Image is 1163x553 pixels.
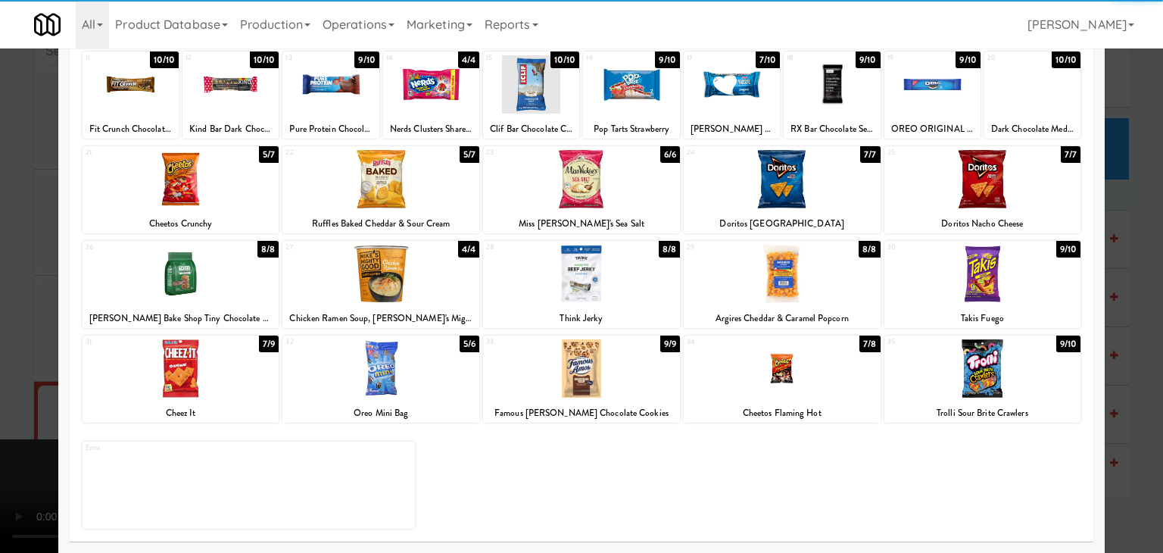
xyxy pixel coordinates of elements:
div: Oreo Mini Bag [285,404,477,423]
div: Argires Cheddar & Caramel Popcorn [684,309,881,328]
img: Micromart [34,11,61,38]
div: 347/8Cheetos Flaming Hot [684,336,881,423]
div: 10/10 [1052,52,1081,68]
div: 199/10OREO ORIGINAL COOKIES 2.4 OZ [884,52,981,139]
div: Pure Protein Chocolate Deluxe [285,120,376,139]
div: 16 [586,52,631,64]
div: 189/10RX Bar Chocolate Sea Salt [784,52,880,139]
div: Trolli Sour Brite Crawlers [887,404,1079,423]
div: 11 [86,52,131,64]
div: 169/10Pop Tarts Strawberry [583,52,679,139]
div: 139/10Pure Protein Chocolate Deluxe [282,52,379,139]
div: 10/10 [550,52,580,68]
div: 32 [285,336,381,348]
div: 27 [285,241,381,254]
div: 9/10 [856,52,880,68]
div: 1510/10Clif Bar Chocolate Chip [483,52,579,139]
div: [PERSON_NAME] Bake Shop Tiny Chocolate Chip Cookies [83,309,279,328]
div: Pure Protein Chocolate Deluxe [282,120,379,139]
div: Takis Fuego [884,309,1081,328]
div: 26 [86,241,181,254]
div: 288/8Think Jerky [483,241,680,328]
div: 8/8 [257,241,279,258]
div: 268/8[PERSON_NAME] Bake Shop Tiny Chocolate Chip Cookies [83,241,279,328]
div: Extra [83,442,415,529]
div: Think Jerky [485,309,678,328]
div: 309/10Takis Fuego [884,241,1081,328]
div: Nerds Clusters Share Size [385,120,477,139]
div: 10/10 [150,52,179,68]
div: Kind Bar Dark Chocolate Cherry Cashew [182,120,279,139]
div: 21 [86,146,181,159]
div: Ruffles Baked Cheddar & Sour Cream [285,214,477,233]
div: 339/9Famous [PERSON_NAME] Chocolate Cookies [483,336,680,423]
div: 12 [186,52,231,64]
div: Nerds Clusters Share Size [383,120,479,139]
div: 5/7 [460,146,479,163]
div: 257/7Doritos Nacho Cheese [884,146,1081,233]
div: Trolli Sour Brite Crawlers [884,404,1081,423]
div: 15 [486,52,532,64]
div: Cheez It [85,404,277,423]
div: 9/10 [956,52,980,68]
div: Dark Chocolate Medley [987,120,1078,139]
div: 359/10Trolli Sour Brite Crawlers [884,336,1081,423]
div: Think Jerky [483,309,680,328]
div: Chicken Ramen Soup, [PERSON_NAME]'s Mighty Good Craft Ramen [282,309,479,328]
div: 7/7 [860,146,880,163]
div: 9/9 [660,336,680,352]
div: 298/8Argires Cheddar & Caramel Popcorn [684,241,881,328]
div: Doritos [GEOGRAPHIC_DATA] [686,214,878,233]
div: Kind Bar Dark Chocolate Cherry Cashew [185,120,276,139]
div: [PERSON_NAME] [PERSON_NAME] Krispies Treats [686,120,778,139]
div: 1110/10Fit Crunch Chocolate Chip Cookie Dough [83,52,179,139]
div: RX Bar Chocolate Sea Salt [784,120,880,139]
div: 5/6 [460,336,479,352]
div: [PERSON_NAME] [PERSON_NAME] Krispies Treats [684,120,780,139]
div: 8/8 [859,241,880,258]
div: 7/7 [1061,146,1080,163]
div: 24 [687,146,782,159]
div: Extra [86,442,249,455]
div: OREO ORIGINAL COOKIES 2.4 OZ [884,120,981,139]
div: 7/9 [259,336,279,352]
div: Ruffles Baked Cheddar & Sour Cream [282,214,479,233]
div: 31 [86,336,181,348]
div: Clif Bar Chocolate Chip [485,120,577,139]
div: 30 [887,241,983,254]
div: 2010/10Dark Chocolate Medley [984,52,1080,139]
div: OREO ORIGINAL COOKIES 2.4 OZ [887,120,978,139]
div: 25 [887,146,983,159]
div: 7/10 [756,52,780,68]
div: [PERSON_NAME] Bake Shop Tiny Chocolate Chip Cookies [85,309,277,328]
div: 144/4Nerds Clusters Share Size [383,52,479,139]
div: 9/10 [1056,336,1080,352]
div: 325/6Oreo Mini Bag [282,336,479,423]
div: 14 [386,52,432,64]
div: 215/7Cheetos Crunchy [83,146,279,233]
div: Cheetos Crunchy [85,214,277,233]
div: Argires Cheddar & Caramel Popcorn [686,309,878,328]
div: 5/7 [259,146,279,163]
div: Clif Bar Chocolate Chip [483,120,579,139]
div: Fit Crunch Chocolate Chip Cookie Dough [83,120,179,139]
div: 19 [887,52,933,64]
div: 35 [887,336,983,348]
div: 17 [687,52,732,64]
div: 6/6 [660,146,680,163]
div: 23 [486,146,581,159]
div: Pop Tarts Strawberry [585,120,677,139]
div: 34 [687,336,782,348]
div: Cheetos Crunchy [83,214,279,233]
div: 7/8 [859,336,880,352]
div: Oreo Mini Bag [282,404,479,423]
div: 22 [285,146,381,159]
div: 29 [687,241,782,254]
div: Cheetos Flaming Hot [684,404,881,423]
div: RX Bar Chocolate Sea Salt [786,120,878,139]
div: 9/10 [1056,241,1080,258]
div: 236/6Miss [PERSON_NAME]'s Sea Salt [483,146,680,233]
div: 9/10 [655,52,679,68]
div: Famous [PERSON_NAME] Chocolate Cookies [483,404,680,423]
div: 9/10 [354,52,379,68]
